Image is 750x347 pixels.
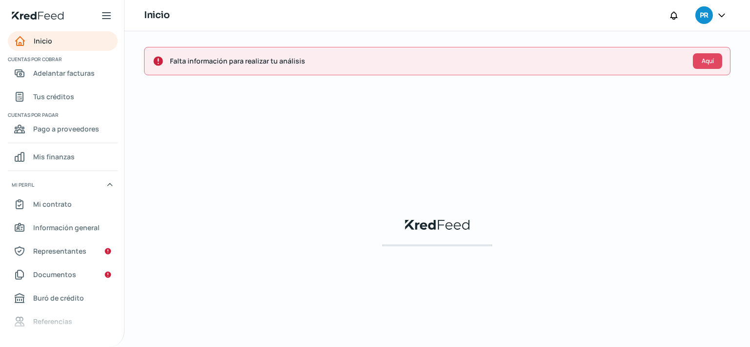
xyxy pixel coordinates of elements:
[8,55,116,64] span: Cuentas por cobrar
[33,123,99,135] span: Pago a proveedores
[700,10,708,22] span: PR
[8,195,118,214] a: Mi contrato
[8,218,118,238] a: Información general
[33,90,74,103] span: Tus créditos
[8,110,116,119] span: Cuentas por pagar
[170,55,685,67] span: Falta información para realizar tu análisis
[33,198,72,210] span: Mi contrato
[33,245,86,257] span: Representantes
[8,265,118,284] a: Documentos
[12,180,34,189] span: Mi perfil
[8,64,118,83] a: Adelantar facturas
[34,35,52,47] span: Inicio
[144,8,169,22] h1: Inicio
[33,67,95,79] span: Adelantar facturas
[8,147,118,167] a: Mis finanzas
[8,87,118,107] a: Tus créditos
[8,241,118,261] a: Representantes
[33,151,75,163] span: Mis finanzas
[8,31,118,51] a: Inicio
[33,268,76,281] span: Documentos
[8,288,118,308] a: Buró de crédito
[693,53,722,69] button: Aquí
[33,315,72,327] span: Referencias
[702,58,714,64] span: Aquí
[33,221,100,234] span: Información general
[8,119,118,139] a: Pago a proveedores
[33,292,84,304] span: Buró de crédito
[8,312,118,331] a: Referencias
